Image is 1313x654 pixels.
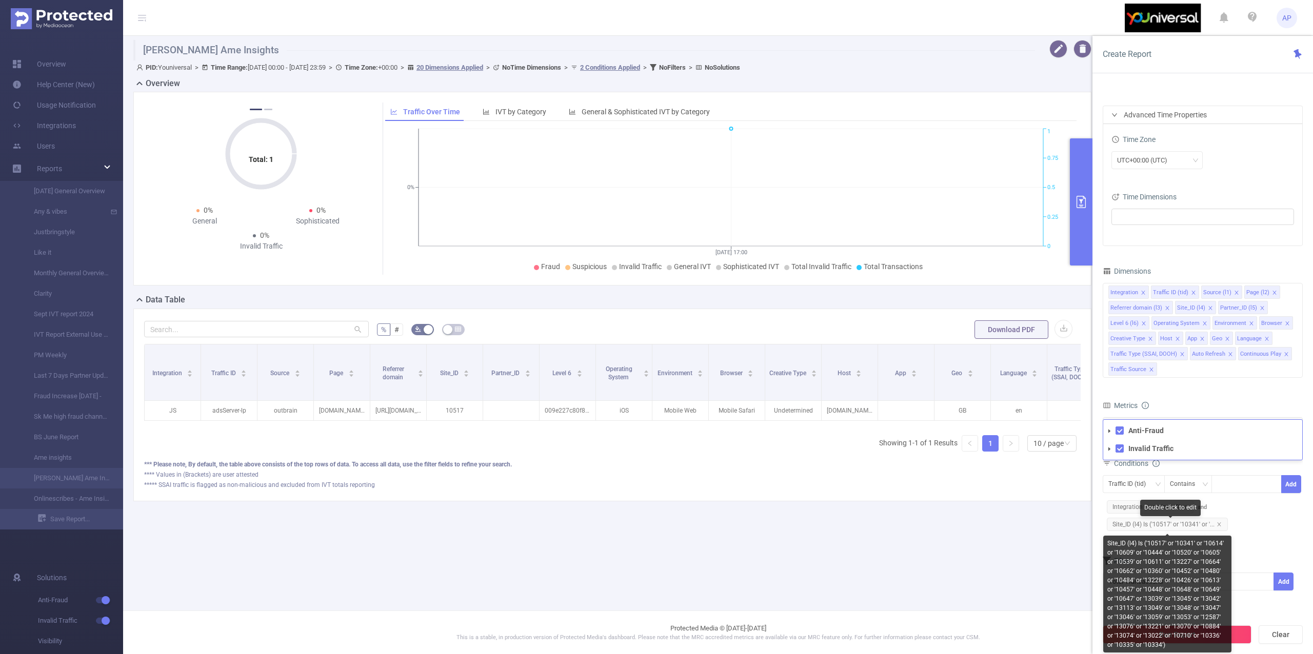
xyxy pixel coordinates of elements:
a: Usage Notification [12,95,96,115]
div: Sort [747,369,753,375]
div: Sort [187,369,193,375]
i: icon: left [967,440,973,446]
li: Auto Refresh [1190,347,1236,360]
span: Visibility [38,631,123,651]
span: 0% [260,231,269,239]
span: Operating System [606,365,632,381]
div: icon: rightAdvanced Time Properties [1103,106,1302,124]
i: icon: caret-down [967,373,973,376]
span: Total Invalid Traffic [791,262,851,271]
i: icon: close [1149,367,1154,373]
a: Integrations [12,115,76,136]
i: icon: caret-down [698,373,703,376]
span: Integration Contains 'JS' [1107,500,1193,514]
input: Search... [144,321,369,337]
a: Fraud Increase [DATE] - [21,386,111,406]
i: icon: close [1217,522,1222,527]
div: Double click to edit [1140,500,1201,516]
i: icon: caret-up [418,369,424,372]
a: Ame insights [21,447,111,468]
i: icon: caret-down [576,373,582,376]
i: icon: close [1165,305,1170,312]
i: icon: right [1111,112,1118,118]
div: Sort [348,369,354,375]
a: Overview [12,54,66,74]
span: Source [270,370,291,377]
i: icon: caret-down [911,373,917,376]
h1: [PERSON_NAME] Ame Insights [133,40,1035,60]
a: Last 7 Days Partner Update [21,365,111,386]
span: Browser [720,370,744,377]
li: Partner_ID (l5) [1218,301,1268,314]
button: Add [1274,573,1294,590]
p: iOS [596,401,652,420]
a: Onlinescribes - Ame Insights [21,488,111,509]
i: icon: caret-up [464,369,469,372]
div: Sort [241,369,247,375]
i: icon: caret-down [748,373,753,376]
i: icon: caret-down [241,373,247,376]
div: Sort [967,369,973,375]
span: > [192,64,202,71]
tspan: 0.25 [1047,214,1058,220]
li: Integration [1108,285,1149,299]
span: and [1103,504,1232,528]
li: Continuous Play [1238,347,1292,360]
a: 1 [983,436,998,451]
i: icon: caret-up [698,369,703,372]
i: icon: close [1228,352,1233,358]
i: icon: down [1202,481,1208,488]
div: Traffic Type (SSAI, DOOH) [1110,348,1177,361]
div: Sort [294,369,301,375]
div: Sort [463,369,469,375]
i: icon: close [1272,290,1277,296]
i: icon: caret-down [856,373,862,376]
u: 2 Conditions Applied [580,64,640,71]
span: Youniversal [DATE] 00:00 - [DATE] 23:59 +00:00 [136,64,740,71]
i: icon: user [136,64,146,71]
i: icon: close [1148,336,1153,342]
i: icon: close [1141,321,1146,327]
li: Traffic ID (tid) [1151,285,1199,299]
li: Geo [1210,332,1233,345]
strong: Anti-Fraud [1128,426,1164,435]
i: icon: caret-down [811,373,817,376]
tspan: [DATE] 17:00 [715,249,747,256]
span: Environment [658,370,694,377]
span: Metrics [1103,401,1138,410]
div: Invalid Traffic [205,241,317,252]
span: Creative Type [769,370,808,377]
i: icon: info-circle [1152,460,1160,467]
div: Sophisticated [261,216,374,227]
a: Like it [21,242,111,263]
a: Clarity [21,283,111,304]
i: icon: down [1064,440,1070,447]
div: Source (l1) [1203,286,1231,299]
span: IVT by Category [495,108,546,116]
button: Clear [1259,625,1303,644]
li: Operating System [1151,316,1210,330]
span: Dimensions [1103,267,1151,275]
span: Host [838,370,852,377]
li: Showing 1-1 of 1 Results [879,435,958,452]
button: 2 [264,109,272,110]
span: Filters [1103,557,1133,565]
i: icon: caret-down [418,373,424,376]
div: Auto Refresh [1192,348,1225,361]
span: Page [329,370,345,377]
i: icon: caret-up [348,369,354,372]
i: icon: caret-down [294,373,300,376]
p: [DOMAIN_NAME][PERSON_NAME] [314,401,370,420]
div: Sort [417,369,424,375]
i: icon: close [1175,336,1180,342]
span: Referrer domain [383,365,405,381]
i: icon: caret-down [525,373,530,376]
span: > [397,64,407,71]
i: icon: bg-colors [415,326,421,332]
i: icon: caret-up [748,369,753,372]
i: icon: caret-down [1107,428,1112,434]
tspan: 0.5 [1047,185,1055,191]
a: Users [12,136,55,156]
b: Time Range: [211,64,248,71]
li: Referrer domain (l3) [1108,301,1173,314]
